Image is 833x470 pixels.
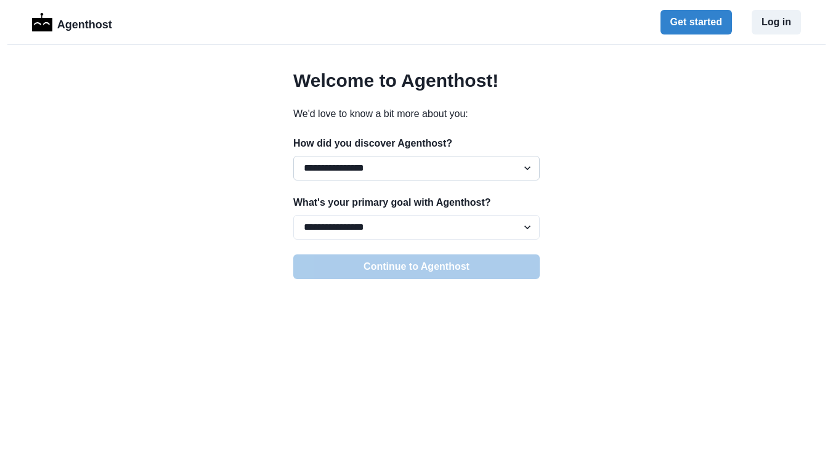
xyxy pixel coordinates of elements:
p: Agenthost [57,12,112,33]
a: LogoAgenthost [32,12,112,33]
h2: Welcome to Agenthost! [293,70,540,92]
img: Logo [32,13,52,31]
button: Log in [752,10,801,34]
button: Get started [660,10,732,34]
p: What's your primary goal with Agenthost? [293,195,540,210]
p: We'd love to know a bit more about you: [293,107,540,121]
button: Continue to Agenthost [293,254,540,279]
p: How did you discover Agenthost? [293,136,540,151]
